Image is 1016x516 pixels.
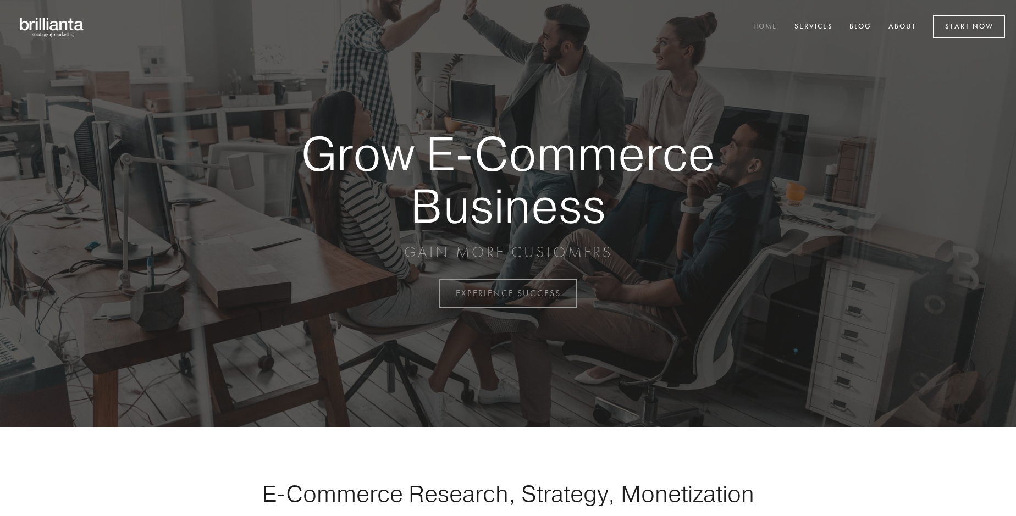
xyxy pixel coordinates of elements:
a: About [881,18,924,36]
a: Home [746,18,785,36]
h1: E-Commerce Research, Strategy, Monetization [228,480,788,507]
a: Services [787,18,840,36]
a: Blog [842,18,879,36]
img: brillianta - research, strategy, marketing [11,11,93,43]
a: Start Now [933,15,1005,38]
strong: Grow E-Commerce Business [263,127,753,231]
p: GAIN MORE CUSTOMERS [263,242,753,262]
a: EXPERIENCE SUCCESS [439,279,577,308]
